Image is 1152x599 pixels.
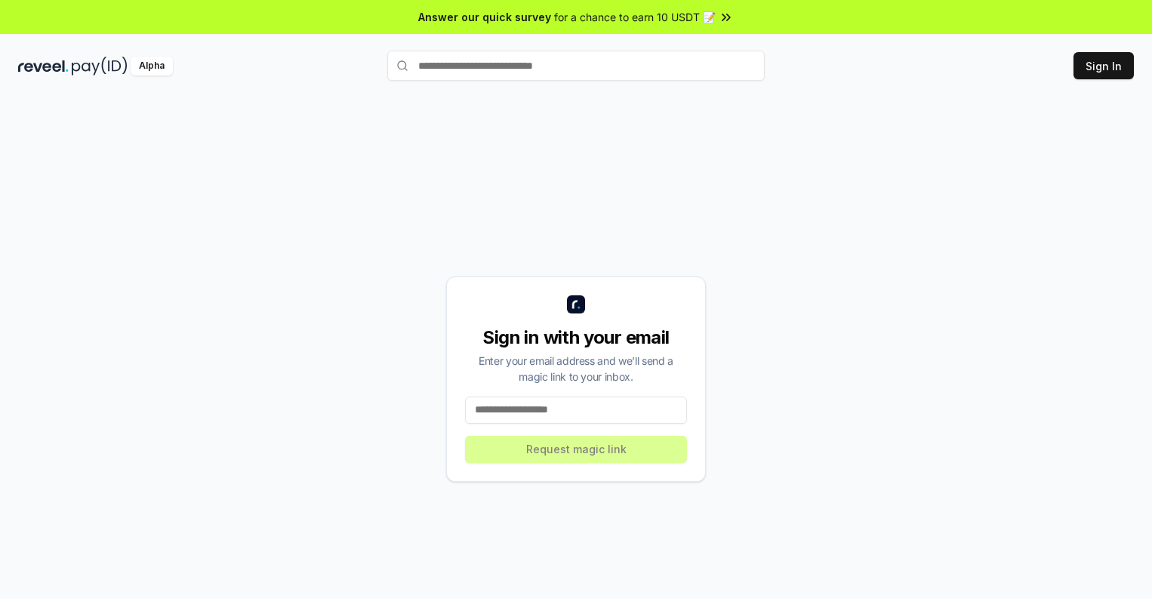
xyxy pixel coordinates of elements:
[465,353,687,384] div: Enter your email address and we’ll send a magic link to your inbox.
[18,57,69,76] img: reveel_dark
[465,326,687,350] div: Sign in with your email
[1073,52,1134,79] button: Sign In
[72,57,128,76] img: pay_id
[131,57,173,76] div: Alpha
[554,9,716,25] span: for a chance to earn 10 USDT 📝
[418,9,551,25] span: Answer our quick survey
[567,295,585,313] img: logo_small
